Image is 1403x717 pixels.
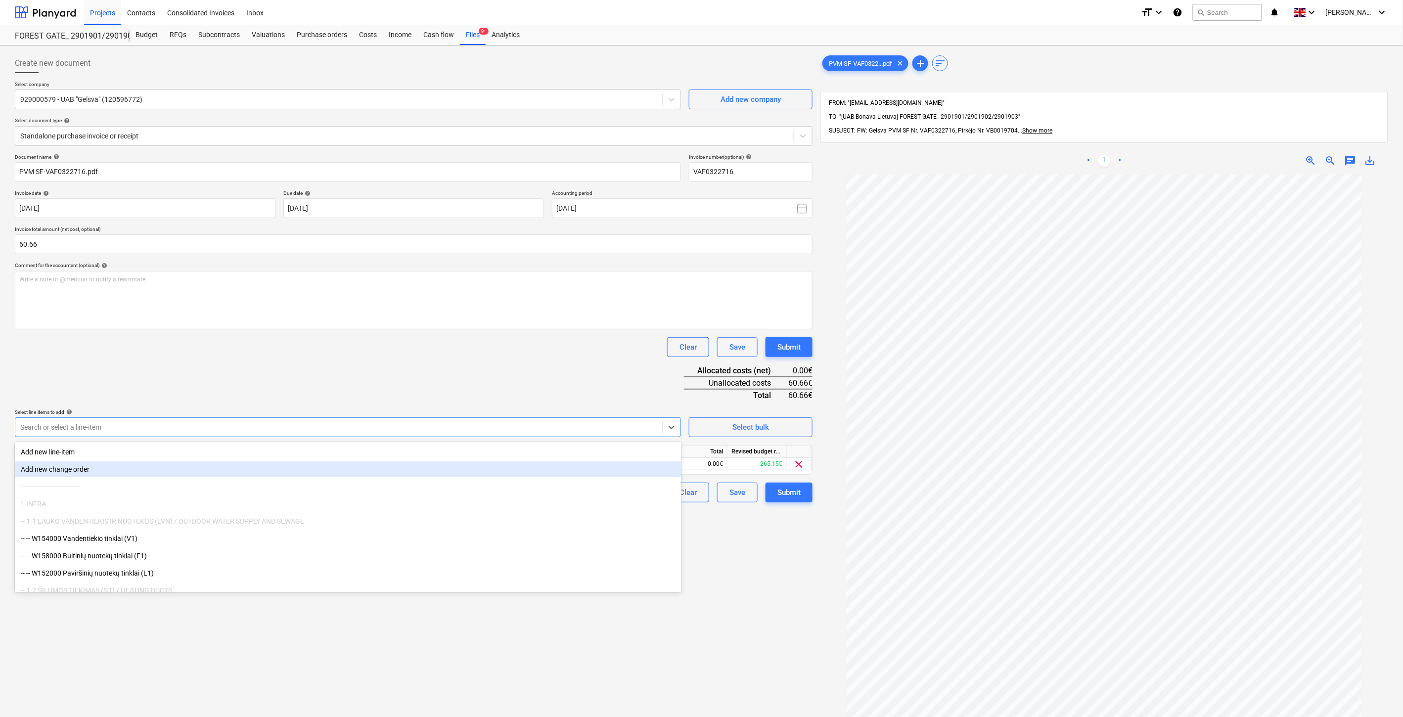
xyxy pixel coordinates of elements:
span: TO: "[UAB Bonava Lietuva] FOREST GATE_ 2901901/2901902/2901903" [829,113,1020,120]
button: Add new company [689,90,813,109]
span: zoom_in [1305,155,1317,167]
i: keyboard_arrow_down [1153,6,1165,18]
span: chat [1345,155,1357,167]
div: Clear [679,341,697,354]
div: Due date [283,190,544,196]
button: [DATE] [552,198,813,218]
input: Invoice date not specified [15,198,275,218]
div: 60.66€ [787,389,813,401]
span: 9+ [479,28,489,35]
a: Analytics [486,25,526,45]
div: ------------------------------ [15,479,681,494]
div: Allocated costs (net) [684,365,787,377]
button: Save [717,483,758,502]
div: Comment for the accountant (optional) [15,262,813,269]
div: Unallocated costs [684,377,787,389]
span: help [41,190,49,196]
span: SUBJECT: FW: Gelsva PVM SF Nr. VAF0322716, Pirkėjo Nr. VB0019704 [829,127,1018,134]
span: help [303,190,311,196]
div: Invoice number (optional) [689,154,813,160]
span: Create new document [15,57,91,69]
div: -- -- W152000 Paviršinių nuotekų tinklai (L1) [15,565,681,581]
button: Clear [667,337,709,357]
a: Costs [353,25,383,45]
span: zoom_out [1325,155,1337,167]
span: FROM: "[EMAIL_ADDRESS][DOMAIN_NAME]" [829,99,945,106]
div: Total [668,446,727,458]
div: 0.00€ [668,458,727,470]
div: Clear [679,486,697,499]
div: Document name [15,154,681,160]
div: Select line-items to add [15,409,681,415]
a: Budget [130,25,164,45]
div: Save [729,341,745,354]
i: notifications [1270,6,1280,18]
a: Page 1 is your current page [1098,155,1110,167]
div: Add new line-item [15,444,681,460]
div: -- -- W158000 Buitinių nuotekų tinklai (F1) [15,548,681,564]
i: Knowledge base [1173,6,1183,18]
span: help [62,118,70,124]
a: Income [383,25,417,45]
input: Invoice number [689,162,813,182]
div: Cash flow [417,25,460,45]
i: keyboard_arrow_down [1376,6,1388,18]
span: help [51,154,59,160]
span: save_alt [1364,155,1376,167]
span: PVM SF-VAF0322...pdf [823,60,898,67]
i: format_size [1141,6,1153,18]
div: 0.00€ [787,365,813,377]
input: Document name [15,162,681,182]
a: Purchase orders [291,25,353,45]
button: Submit [766,337,813,357]
div: Invoice date [15,190,275,196]
p: Invoice total amount (net cost, optional) [15,226,813,234]
div: 265.15€ [727,458,787,470]
a: Next page [1114,155,1126,167]
button: Search [1193,4,1262,21]
input: Invoice total amount (net cost, optional) [15,234,813,254]
span: help [99,263,107,269]
div: Total [684,389,787,401]
div: Submit [777,486,801,499]
a: Valuations [246,25,291,45]
div: Select bulk [732,421,769,434]
div: FOREST GATE_ 2901901/2901902/2901903 [15,31,118,42]
button: Save [717,337,758,357]
p: Select company [15,81,681,90]
div: Chat Widget [1354,670,1403,717]
div: Save [729,486,745,499]
input: Due date not specified [283,198,544,218]
span: Show more [1023,127,1053,134]
a: Files9+ [460,25,486,45]
span: help [64,409,72,415]
div: Select document type [15,117,813,124]
span: clear [894,57,906,69]
div: Add new change order [15,461,681,477]
div: 1 INFRA [15,496,681,512]
span: clear [793,458,805,470]
button: Submit [766,483,813,502]
a: Subcontracts [192,25,246,45]
div: 60.66€ [787,377,813,389]
span: ... [1018,127,1053,134]
span: help [744,154,752,160]
p: Accounting period [552,190,813,198]
div: RFQs [164,25,192,45]
div: -- 1.2 ŠILUMOS TIEKIMAS (ŠT) / HEATING DUCTS [15,583,681,598]
div: -- -- W154000 Vandentiekio tinklai (V1) [15,531,681,546]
